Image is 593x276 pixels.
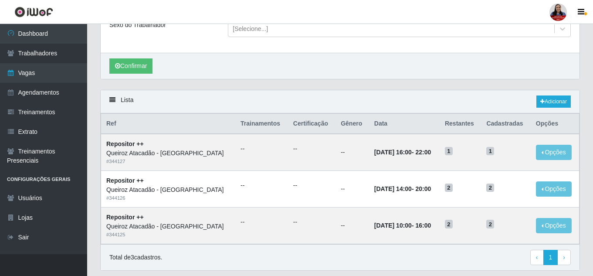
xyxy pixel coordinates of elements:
span: › [563,254,565,261]
div: Lista [101,90,579,113]
a: 1 [543,250,558,266]
td: -- [335,171,369,208]
strong: Repositor ++ [106,177,144,184]
nav: pagination [530,250,571,266]
ul: -- [241,218,283,227]
div: [Selecione...] [233,24,268,34]
ul: -- [241,181,283,190]
strong: Repositor ++ [106,140,144,147]
span: 1 [445,147,453,156]
span: ‹ [536,254,538,261]
div: Queiroz Atacadão - [GEOGRAPHIC_DATA] [106,185,230,194]
time: 20:00 [415,185,431,192]
div: Queiroz Atacadão - [GEOGRAPHIC_DATA] [106,222,230,231]
td: -- [335,134,369,170]
a: Next [557,250,571,266]
span: 2 [445,220,453,228]
button: Confirmar [109,58,152,74]
th: Ref [101,114,236,134]
strong: - [374,222,431,229]
ul: -- [293,144,330,153]
a: Previous [530,250,544,266]
button: Opções [536,145,572,160]
time: 16:00 [415,222,431,229]
time: 22:00 [415,149,431,156]
td: -- [335,207,369,244]
label: Sexo do Trabalhador [109,20,166,30]
p: Total de 3 cadastros. [109,253,162,262]
div: Queiroz Atacadão - [GEOGRAPHIC_DATA] [106,149,230,158]
th: Opções [531,114,579,134]
th: Gênero [335,114,369,134]
th: Trainamentos [235,114,288,134]
ul: -- [241,144,283,153]
span: 2 [486,220,494,228]
th: Cadastradas [481,114,530,134]
strong: - [374,185,431,192]
span: 2 [445,184,453,192]
div: # 344127 [106,158,230,165]
th: Data [369,114,440,134]
button: Opções [536,218,572,233]
img: CoreUI Logo [14,7,53,17]
time: [DATE] 14:00 [374,185,412,192]
strong: - [374,149,431,156]
span: 2 [486,184,494,192]
ul: -- [293,218,330,227]
div: # 344125 [106,231,230,239]
time: [DATE] 10:00 [374,222,412,229]
span: 1 [486,147,494,156]
strong: Repositor ++ [106,214,144,221]
ul: -- [293,181,330,190]
th: Certificação [288,114,335,134]
button: Opções [536,181,572,197]
th: Restantes [440,114,481,134]
a: Adicionar [536,95,571,108]
div: # 344126 [106,194,230,202]
time: [DATE] 16:00 [374,149,412,156]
